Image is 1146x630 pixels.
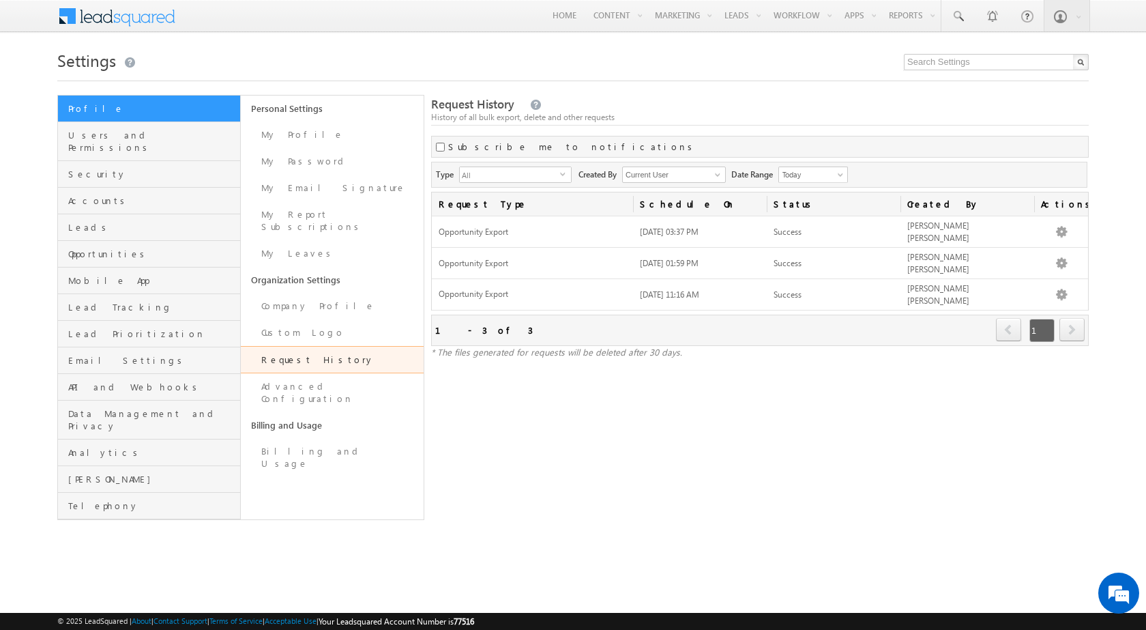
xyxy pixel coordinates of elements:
[241,267,424,293] a: Organization Settings
[58,122,240,161] a: Users and Permissions
[448,141,697,153] label: Subscribe me to notifications
[640,227,699,237] span: [DATE] 03:37 PM
[578,167,622,181] span: Created By
[241,148,424,175] a: My Password
[241,412,424,438] a: Billing and Usage
[560,171,571,177] span: select
[1059,318,1085,341] span: next
[731,167,778,181] span: Date Range
[1029,319,1055,342] span: 1
[58,268,240,294] a: Mobile App
[241,121,424,148] a: My Profile
[435,322,533,338] div: 1 - 3 of 3
[241,346,424,373] a: Request History
[68,500,237,512] span: Telephony
[774,227,802,237] span: Success
[58,466,240,493] a: [PERSON_NAME]
[907,252,969,274] span: [PERSON_NAME] [PERSON_NAME]
[241,319,424,346] a: Custom Logo
[439,289,626,300] span: Opportunity Export
[1034,192,1088,216] span: Actions
[241,201,424,240] a: My Report Subscriptions
[68,129,237,154] span: Users and Permissions
[58,401,240,440] a: Data Management and Privacy
[68,248,237,260] span: Opportunities
[767,192,900,216] a: Status
[68,168,237,180] span: Security
[779,169,844,181] span: Today
[58,96,240,122] a: Profile
[58,188,240,214] a: Accounts
[640,289,699,300] span: [DATE] 11:16 AM
[907,220,969,243] span: [PERSON_NAME] [PERSON_NAME]
[57,615,474,628] span: © 2025 LeadSquared | | | | |
[58,294,240,321] a: Lead Tracking
[58,214,240,241] a: Leads
[996,318,1021,341] span: prev
[431,96,514,112] span: Request History
[778,167,848,183] a: Today
[633,192,767,216] a: Schedule On
[454,616,474,627] span: 77516
[439,227,626,238] span: Opportunity Export
[432,192,632,216] a: Request Type
[58,321,240,347] a: Lead Prioritization
[319,616,474,627] span: Your Leadsquared Account Number is
[68,407,237,432] span: Data Management and Privacy
[68,221,237,233] span: Leads
[900,192,1034,216] a: Created By
[241,96,424,121] a: Personal Settings
[774,289,802,300] span: Success
[436,167,459,181] span: Type
[904,54,1089,70] input: Search Settings
[58,374,240,401] a: API and Webhooks
[460,167,560,182] span: All
[153,616,207,625] a: Contact Support
[431,346,682,358] span: * The files generated for requests will be deleted after 30 days.
[241,175,424,201] a: My Email Signature
[431,111,1089,124] div: History of all bulk export, delete and other requests
[68,446,237,459] span: Analytics
[68,274,237,287] span: Mobile App
[241,293,424,319] a: Company Profile
[774,258,802,268] span: Success
[1059,319,1085,341] a: next
[68,473,237,485] span: [PERSON_NAME]
[58,440,240,466] a: Analytics
[241,438,424,477] a: Billing and Usage
[58,241,240,268] a: Opportunities
[439,258,626,270] span: Opportunity Export
[241,240,424,267] a: My Leaves
[57,49,116,71] span: Settings
[58,347,240,374] a: Email Settings
[265,616,317,625] a: Acceptable Use
[209,616,263,625] a: Terms of Service
[68,381,237,393] span: API and Webhooks
[68,102,237,115] span: Profile
[241,373,424,412] a: Advanced Configuration
[622,167,726,183] input: Type to Search
[68,354,237,367] span: Email Settings
[996,319,1022,341] a: prev
[68,328,237,340] span: Lead Prioritization
[68,301,237,313] span: Lead Tracking
[907,283,969,306] span: [PERSON_NAME] [PERSON_NAME]
[640,258,699,268] span: [DATE] 01:59 PM
[58,493,240,519] a: Telephony
[58,161,240,188] a: Security
[68,195,237,207] span: Accounts
[459,167,572,183] div: All
[132,616,151,625] a: About
[707,168,724,182] a: Show All Items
